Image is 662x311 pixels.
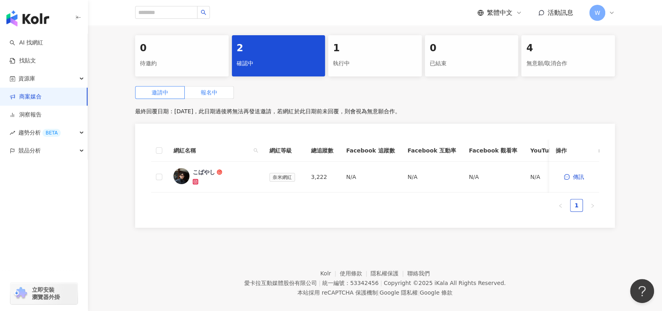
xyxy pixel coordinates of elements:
[10,93,42,101] a: 商案媒合
[201,89,217,96] span: 報名中
[340,270,371,277] a: 使用條款
[420,289,453,296] a: Google 條款
[554,199,567,212] li: Previous Page
[549,140,599,162] th: 操作
[558,203,563,208] span: left
[6,10,49,26] img: logo
[193,168,215,176] div: こばやし
[407,270,430,277] a: 聯絡我們
[237,42,321,55] div: 2
[10,57,36,65] a: 找貼文
[18,142,41,160] span: 競品分析
[630,279,654,303] iframe: Help Scout Beacon - Open
[430,42,514,55] div: 0
[319,280,321,286] span: |
[401,162,462,193] td: N/A
[378,289,380,296] span: |
[524,140,582,162] th: YouTube 追蹤數
[586,199,599,212] button: right
[13,287,28,300] img: chrome extension
[152,89,168,96] span: 邀請中
[10,111,42,119] a: 洞察報告
[173,146,250,155] span: 網紅名稱
[253,148,258,153] span: search
[18,70,35,88] span: 資源庫
[333,57,417,70] div: 執行中
[305,162,340,193] td: 3,222
[573,174,584,180] span: 傳訊
[524,162,582,193] td: N/A
[594,8,600,17] span: W
[418,289,420,296] span: |
[380,280,382,286] span: |
[556,169,592,185] button: 傳訊
[526,57,610,70] div: 無意願/取消合作
[244,280,317,286] div: 愛卡拉互動媒體股份有限公司
[371,270,407,277] a: 隱私權保護
[10,283,78,304] a: chrome extension立即安裝 瀏覽器外掛
[554,199,567,212] button: left
[237,57,321,70] div: 確認中
[487,8,512,17] span: 繁體中文
[463,162,524,193] td: N/A
[201,10,206,15] span: search
[10,39,43,47] a: searchAI 找網紅
[322,280,379,286] div: 統一編號：53342456
[140,42,224,55] div: 0
[42,129,61,137] div: BETA
[297,288,452,297] span: 本站採用 reCAPTCHA 保護機制
[564,174,570,180] span: message
[463,140,524,162] th: Facebook 觀看率
[140,57,224,70] div: 待邀約
[333,42,417,55] div: 1
[10,130,15,136] span: rise
[135,105,615,117] p: 最終回覆日期：[DATE]，此日期過後將無法再發送邀請，若網紅於此日期前未回覆，則會視為無意願合作。
[384,280,506,286] div: Copyright © 2025 All Rights Reserved.
[570,199,582,211] a: 1
[18,124,61,142] span: 趨勢分析
[526,42,610,55] div: 4
[340,140,401,162] th: Facebook 追蹤數
[570,199,583,212] li: 1
[32,286,60,301] span: 立即安裝 瀏覽器外掛
[590,203,595,208] span: right
[548,9,573,16] span: 活動訊息
[435,280,448,286] a: iKala
[269,173,295,182] span: 奈米網紅
[320,270,339,277] a: Kolr
[305,140,340,162] th: 總追蹤數
[263,140,305,162] th: 網紅等級
[252,144,260,157] span: search
[340,162,401,193] td: N/A
[401,140,462,162] th: Facebook 互動率
[430,57,514,70] div: 已結束
[379,289,418,296] a: Google 隱私權
[586,199,599,212] li: Next Page
[173,168,189,184] img: KOL Avatar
